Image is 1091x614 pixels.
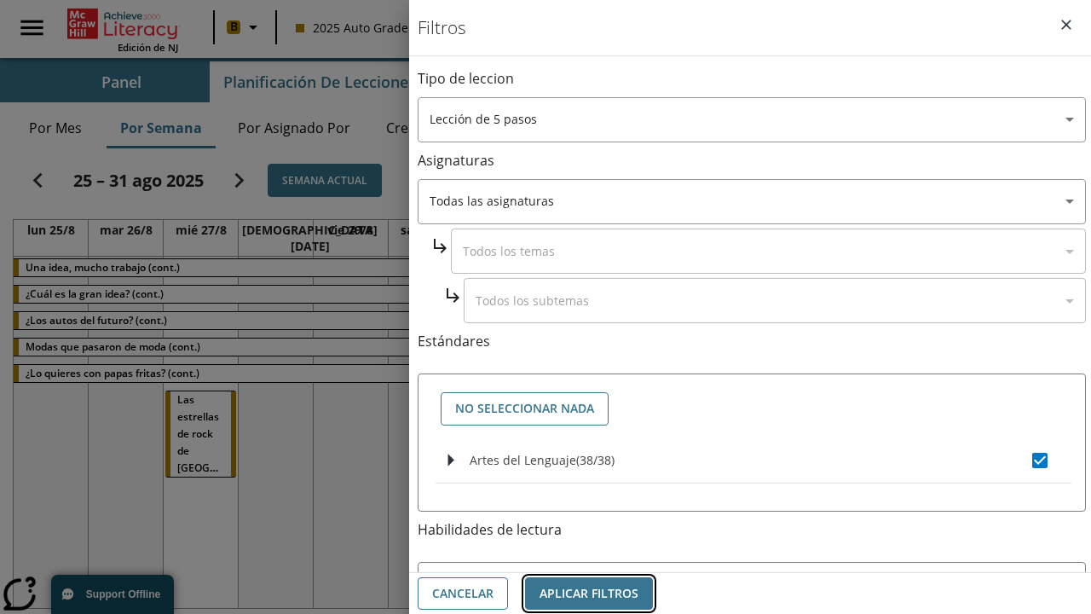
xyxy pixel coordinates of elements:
[418,520,1086,540] p: Habilidades de lectura
[470,452,576,468] span: Artes del Lenguaje
[464,278,1086,323] div: Seleccione una Asignatura
[432,388,1071,430] div: Seleccione estándares
[418,179,1086,224] div: Seleccione una Asignatura
[1048,7,1084,43] button: Cerrar los filtros del Menú lateral
[418,332,1086,351] p: Estándares
[418,69,1086,89] p: Tipo de leccion
[436,438,1071,497] ul: Seleccione estándares
[525,577,653,611] button: Aplicar Filtros
[576,452,615,468] span: 38 estándares seleccionados/38 estándares en grupo
[418,151,1086,171] p: Asignaturas
[418,97,1086,142] div: Seleccione un tipo de lección
[418,577,508,611] button: Cancelar
[418,17,466,55] h1: Filtros
[451,229,1086,274] div: Seleccione una Asignatura
[441,392,609,426] button: No seleccionar nada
